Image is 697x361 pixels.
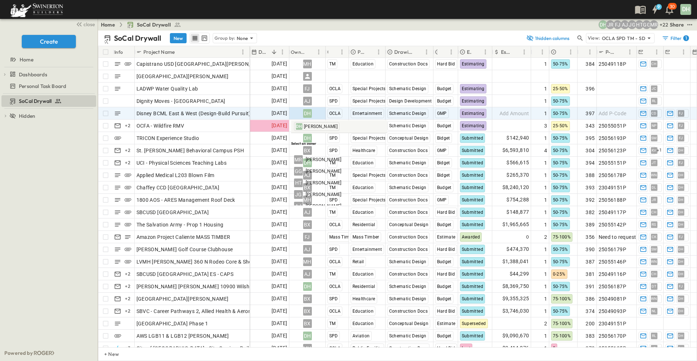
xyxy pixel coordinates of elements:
[136,122,184,129] span: OCFA - Wildfire RMV
[1,81,95,91] a: Personal Task Board
[599,233,636,241] span: Need to request
[553,234,571,240] span: 75-100%
[303,220,312,229] div: BX
[553,210,568,215] span: 50-75%
[136,246,233,253] span: [PERSON_NAME] Golf Course Clubhouse
[136,221,224,228] span: The Salvation Army - Prop 1 Housing
[506,171,529,179] span: $265,370
[136,147,244,154] span: St. [PERSON_NAME] Behavioral Campus PSH
[329,99,338,104] span: SPD
[586,196,595,204] span: 392
[462,148,484,153] span: Submitted
[272,171,287,179] span: [DATE]
[136,172,215,179] span: Applied Medical L203 Blown Film
[506,196,529,204] span: $754,288
[304,124,338,129] span: [PERSON_NAME]
[506,134,529,142] span: $142,940
[680,4,691,15] div: DH
[123,146,132,155] div: + 2
[352,99,386,104] span: Special Projects
[389,61,428,67] span: Construction Docs
[303,97,312,105] div: AJ
[544,172,547,179] span: 1
[437,185,452,190] span: Budget
[136,97,225,105] span: Dignity Moves - [GEOGRAPHIC_DATA]
[586,85,595,92] span: 396
[272,134,287,142] span: [DATE]
[588,34,600,42] p: View:
[329,111,341,116] span: OCLA
[538,48,547,56] button: Menu
[679,125,683,126] span: FJ
[200,34,209,43] button: kanban view
[239,48,247,56] button: Menu
[358,48,365,56] p: Primary Market
[394,48,413,56] p: Drawing Status
[660,21,667,28] p: + 22
[1,95,96,107] div: SoCal Drywalltest
[500,110,529,117] span: Add Amount
[352,111,382,116] span: Entertainment
[678,200,684,200] span: DH
[462,136,484,141] span: Submitted
[19,71,47,78] span: Dashboards
[314,48,323,56] button: Menu
[437,160,450,165] span: Bidget
[306,180,341,186] span: [PERSON_NAME]
[294,202,303,210] div: AJ
[352,222,375,227] span: Residential
[137,21,171,28] span: SoCal Drywall
[19,112,35,120] span: Hidden
[462,210,484,215] span: Submitted
[291,42,305,62] div: Owner
[306,156,341,163] span: [PERSON_NAME]
[352,234,379,240] span: Mass Timber
[83,21,95,28] span: close
[272,183,287,192] span: [DATE]
[544,196,547,204] span: 1
[652,125,657,126] span: NP
[462,234,480,240] span: Awarded
[303,84,312,93] div: FJ
[544,135,547,142] span: 1
[422,48,431,56] button: Menu
[657,4,660,10] h6: 9
[502,146,529,155] span: $6,593,810
[389,123,427,128] span: Schematic Design
[329,86,341,91] span: OCLA
[1,55,95,65] a: Home
[553,173,568,178] span: 50-75%
[272,109,287,117] span: [DATE]
[338,48,346,56] button: Menu
[506,245,529,253] span: $474,370
[272,196,287,204] span: [DATE]
[599,122,627,129] span: 25055051P
[553,148,568,153] span: 50-75%
[599,110,627,117] span: Add P-Code
[272,146,287,155] span: [DATE]
[101,21,186,28] nav: breadcrumbs
[670,21,684,28] div: Share
[437,86,452,91] span: Budget
[635,20,644,29] div: Haaris Tahmas (haaris.tahmas@swinerton.com)
[389,173,428,178] span: Construction Docs
[437,123,452,128] span: Budget
[679,163,683,163] span: FJ
[303,245,312,254] div: AJ
[329,210,336,215] span: TM
[437,136,450,141] span: Bidget
[294,167,303,176] div: GG
[586,110,595,117] span: 397
[586,135,595,142] span: 395
[389,111,427,116] span: Schematic Design
[617,48,625,56] button: Sort
[329,61,336,67] span: TM
[136,159,227,167] span: UCI - Physical Sciences Teaching Labs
